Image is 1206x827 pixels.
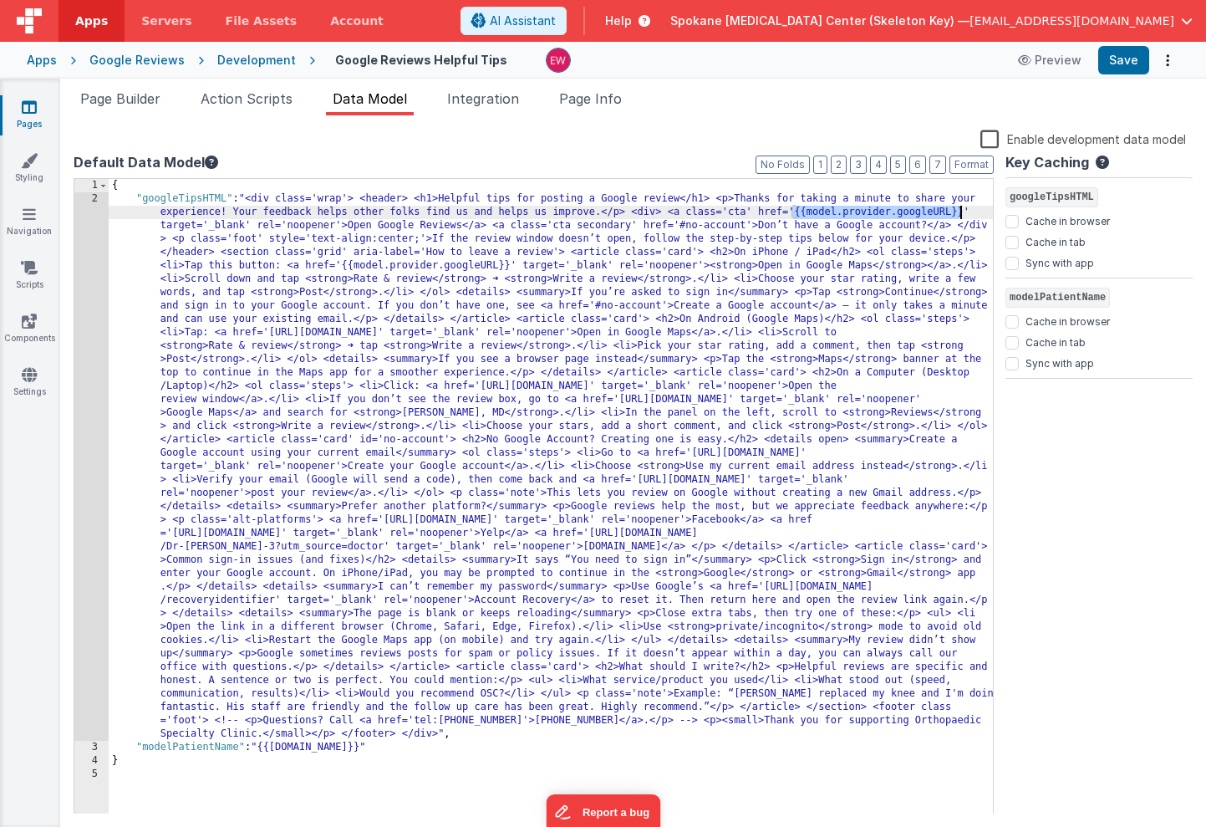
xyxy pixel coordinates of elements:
[870,156,887,174] button: 4
[670,13,1193,29] button: Spokane [MEDICAL_DATA] Center (Skeleton Key) — [EMAIL_ADDRESS][DOMAIN_NAME]
[74,192,109,741] div: 2
[929,156,946,174] button: 7
[141,13,191,29] span: Servers
[1025,232,1086,249] label: Cache in tab
[74,741,109,754] div: 3
[1025,253,1094,270] label: Sync with app
[89,52,185,69] div: Google Reviews
[605,13,632,29] span: Help
[1025,354,1094,370] label: Sync with app
[1005,187,1098,207] span: googleTipsHTML
[890,156,906,174] button: 5
[74,152,218,172] button: Default Data Model
[461,7,567,35] button: AI Assistant
[74,754,109,768] div: 4
[333,90,407,107] span: Data Model
[949,156,994,174] button: Format
[559,90,622,107] span: Page Info
[1025,333,1086,350] label: Cache in tab
[226,13,298,29] span: File Assets
[980,129,1186,148] label: Enable development data model
[201,90,293,107] span: Action Scripts
[909,156,926,174] button: 6
[670,13,969,29] span: Spokane [MEDICAL_DATA] Center (Skeleton Key) —
[1156,48,1179,72] button: Options
[75,13,108,29] span: Apps
[1005,156,1089,171] h4: Key Caching
[335,54,507,66] h4: Google Reviews Helpful Tips
[490,13,556,29] span: AI Assistant
[74,768,109,781] div: 5
[850,156,867,174] button: 3
[756,156,810,174] button: No Folds
[1008,47,1092,74] button: Preview
[27,52,57,69] div: Apps
[74,179,109,192] div: 1
[80,90,160,107] span: Page Builder
[217,52,296,69] div: Development
[813,156,827,174] button: 1
[1025,312,1110,329] label: Cache in browser
[831,156,847,174] button: 2
[547,48,570,72] img: daf6185105a2932719d0487c37da19b1
[1098,46,1149,74] button: Save
[969,13,1174,29] span: [EMAIL_ADDRESS][DOMAIN_NAME]
[447,90,519,107] span: Integration
[1025,212,1110,228] label: Cache in browser
[1005,288,1110,308] span: modelPatientName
